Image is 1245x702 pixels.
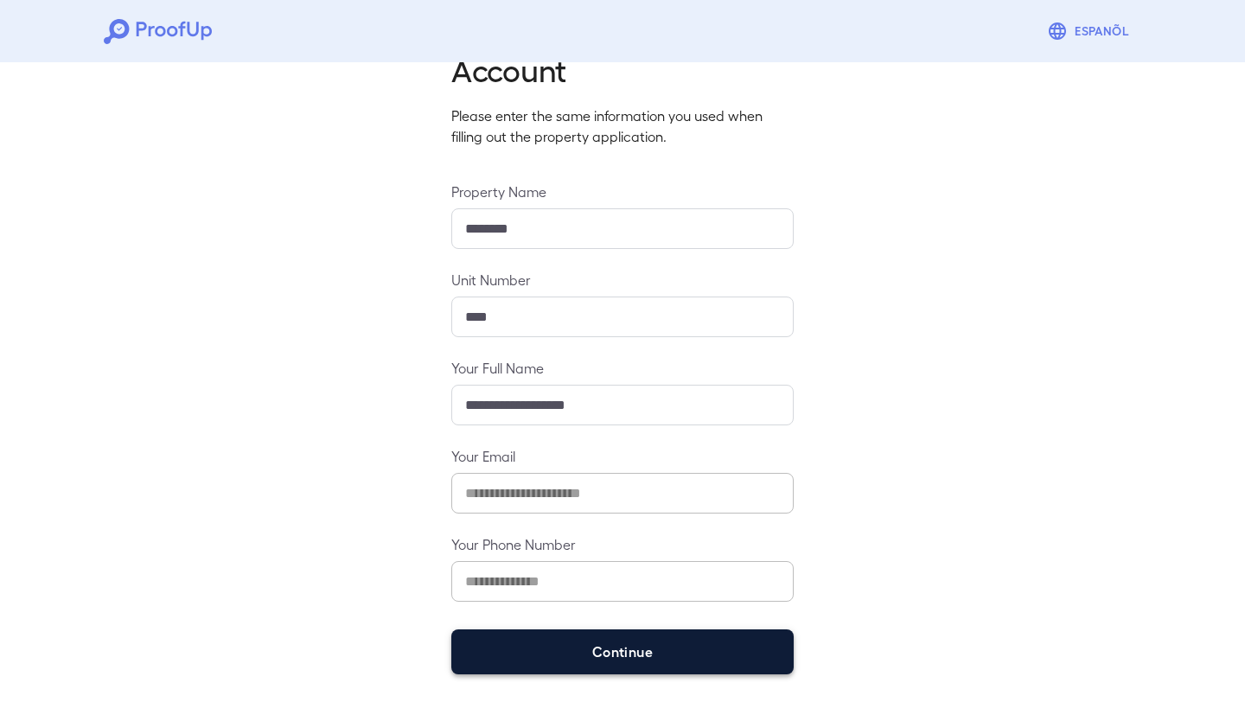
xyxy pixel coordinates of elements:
label: Property Name [451,182,794,201]
button: Continue [451,629,794,674]
label: Unit Number [451,270,794,290]
label: Your Email [451,446,794,466]
p: Please enter the same information you used when filling out the property application. [451,105,794,147]
label: Your Full Name [451,358,794,378]
label: Your Phone Number [451,534,794,554]
button: Espanõl [1040,14,1141,48]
